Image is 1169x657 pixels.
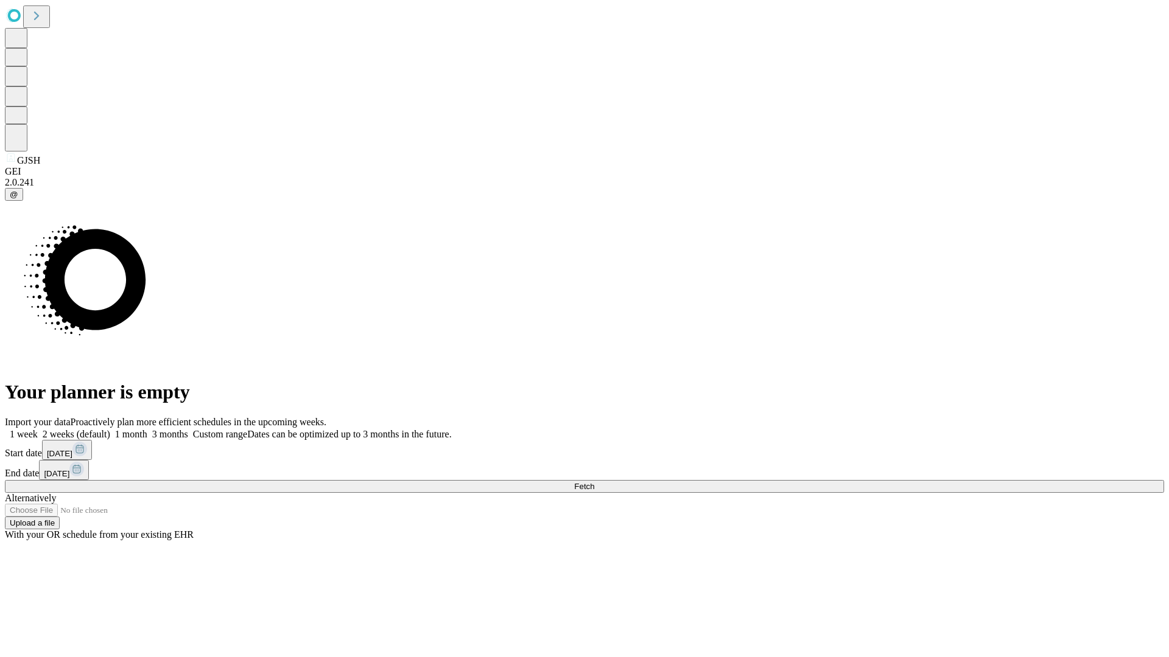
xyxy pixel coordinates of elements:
span: Import your data [5,417,71,427]
span: Fetch [574,482,594,491]
button: Upload a file [5,516,60,529]
button: [DATE] [42,440,92,460]
div: End date [5,460,1164,480]
span: [DATE] [47,449,72,458]
span: [DATE] [44,469,69,478]
button: [DATE] [39,460,89,480]
span: Alternatively [5,493,56,503]
span: Custom range [193,429,247,439]
button: Fetch [5,480,1164,493]
span: GJSH [17,155,40,165]
span: 2 weeks (default) [43,429,110,439]
h1: Your planner is empty [5,381,1164,403]
span: 1 month [115,429,147,439]
span: 3 months [152,429,188,439]
span: With your OR schedule from your existing EHR [5,529,194,540]
button: @ [5,188,23,201]
span: 1 week [10,429,38,439]
div: 2.0.241 [5,177,1164,188]
span: Dates can be optimized up to 3 months in the future. [247,429,451,439]
div: GEI [5,166,1164,177]
div: Start date [5,440,1164,460]
span: @ [10,190,18,199]
span: Proactively plan more efficient schedules in the upcoming weeks. [71,417,326,427]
